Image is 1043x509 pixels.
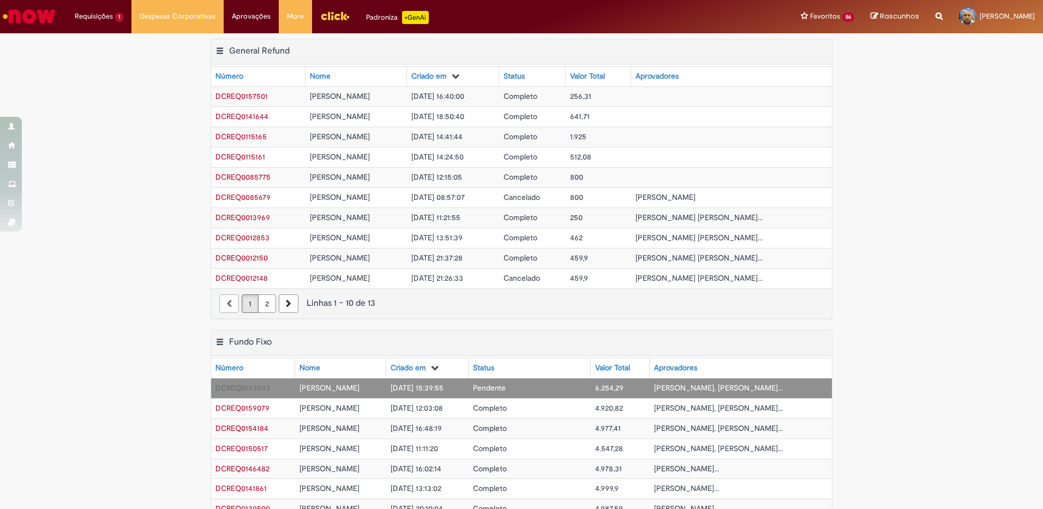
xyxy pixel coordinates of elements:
a: Abrir Registro: DCREQ0085775 [215,172,271,182]
span: Completo [473,464,507,474]
span: [PERSON_NAME] [PERSON_NAME]... [636,273,763,283]
span: 4.547,28 [595,443,623,453]
div: Número [215,71,243,82]
span: [DATE] 21:26:33 [411,273,463,283]
span: [DATE] 14:24:50 [411,152,464,162]
span: Completo [503,111,537,121]
div: Nome [299,363,320,374]
a: Abrir Registro: DCREQ0150517 [215,443,268,453]
span: Completo [503,91,537,101]
span: 512,08 [570,152,591,162]
span: [PERSON_NAME] [310,253,370,263]
span: [PERSON_NAME], [PERSON_NAME]... [654,383,783,393]
span: DCREQ0141861 [215,483,267,493]
span: DCREQ0013969 [215,212,270,222]
span: Despesas Corporativas [140,11,215,22]
span: DCREQ0012150 [215,253,268,263]
span: [PERSON_NAME] [310,172,370,182]
a: Rascunhos [871,11,919,22]
a: Abrir Registro: DCREQ0163033 [215,383,270,393]
span: Completo [503,212,537,222]
span: Completo [473,483,507,493]
span: 459,9 [570,273,588,283]
span: More [287,11,304,22]
span: Completo [473,443,507,453]
nav: paginação [211,288,832,318]
div: Aprovadores [654,363,697,374]
p: +GenAi [402,11,429,24]
div: Aprovadores [636,71,679,82]
span: 462 [570,233,583,242]
span: [DATE] 11:11:20 [391,443,438,453]
a: Abrir Registro: DCREQ0012150 [215,253,268,263]
a: Página 2 [258,294,276,313]
span: Completo [503,253,537,263]
span: Cancelado [503,273,540,283]
span: 641,71 [570,111,590,121]
span: DCREQ0159079 [215,403,269,413]
div: Criado em [391,363,426,374]
span: 1 [115,13,123,22]
span: 56 [842,13,854,22]
span: DCREQ0012853 [215,233,269,242]
span: [DATE] 12:15:05 [411,172,462,182]
span: [PERSON_NAME] [310,132,370,141]
div: Status [473,363,494,374]
span: [PERSON_NAME] [636,192,696,202]
span: Completo [473,403,507,413]
span: [DATE] 16:02:14 [391,464,441,474]
span: [PERSON_NAME] [299,423,359,433]
span: [PERSON_NAME] [310,233,370,242]
span: [PERSON_NAME], [PERSON_NAME]... [654,423,783,433]
span: [PERSON_NAME] [310,152,370,162]
span: DCREQ0154184 [215,423,268,433]
span: [DATE] 14:41:44 [411,132,463,141]
a: Abrir Registro: DCREQ0012148 [215,273,268,283]
span: [PERSON_NAME] [299,383,359,393]
div: Padroniza [366,11,429,24]
button: Fundo Fixo Menu de contexto [215,336,224,351]
span: Cancelado [503,192,540,202]
span: Aprovações [232,11,271,22]
span: [PERSON_NAME] [PERSON_NAME]... [636,233,763,242]
span: 6.254,29 [595,383,624,393]
span: [PERSON_NAME], [PERSON_NAME]... [654,403,783,413]
a: Abrir Registro: DCREQ0159079 [215,403,269,413]
span: Completo [503,152,537,162]
span: [PERSON_NAME] [299,403,359,413]
span: [PERSON_NAME] [310,91,370,101]
span: [PERSON_NAME] [980,11,1035,21]
span: Favoritos [810,11,840,22]
img: click_logo_yellow_360x200.png [320,8,350,24]
div: Linhas 1 − 10 de 13 [219,297,824,310]
span: Completo [503,233,537,242]
span: [PERSON_NAME] [310,111,370,121]
span: [PERSON_NAME] [310,212,370,222]
a: Próxima página [279,294,298,313]
span: Pendente [473,383,506,393]
span: 4.977,41 [595,423,621,433]
span: [PERSON_NAME] [PERSON_NAME]... [636,253,763,263]
button: General Refund Menu de contexto [215,45,224,60]
a: Abrir Registro: DCREQ0141644 [215,111,268,121]
a: Abrir Registro: DCREQ0154184 [215,423,268,433]
span: [DATE] 08:57:07 [411,192,465,202]
a: Abrir Registro: DCREQ0157501 [215,91,268,101]
span: [DATE] 18:50:40 [411,111,464,121]
span: [PERSON_NAME] [299,483,359,493]
img: ServiceNow [1,5,57,27]
span: DCREQ0157501 [215,91,268,101]
span: [PERSON_NAME] [310,273,370,283]
span: [DATE] 12:03:08 [391,403,443,413]
h2: General Refund [229,45,290,56]
div: Criado em [411,71,447,82]
div: Valor Total [570,71,605,82]
a: Abrir Registro: DCREQ0146482 [215,464,269,474]
span: DCREQ0150517 [215,443,268,453]
div: Número [215,363,243,374]
span: [PERSON_NAME] [310,192,370,202]
span: 1.925 [570,132,586,141]
span: Completo [473,423,507,433]
span: 256,31 [570,91,591,101]
span: [DATE] 16:40:00 [411,91,464,101]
